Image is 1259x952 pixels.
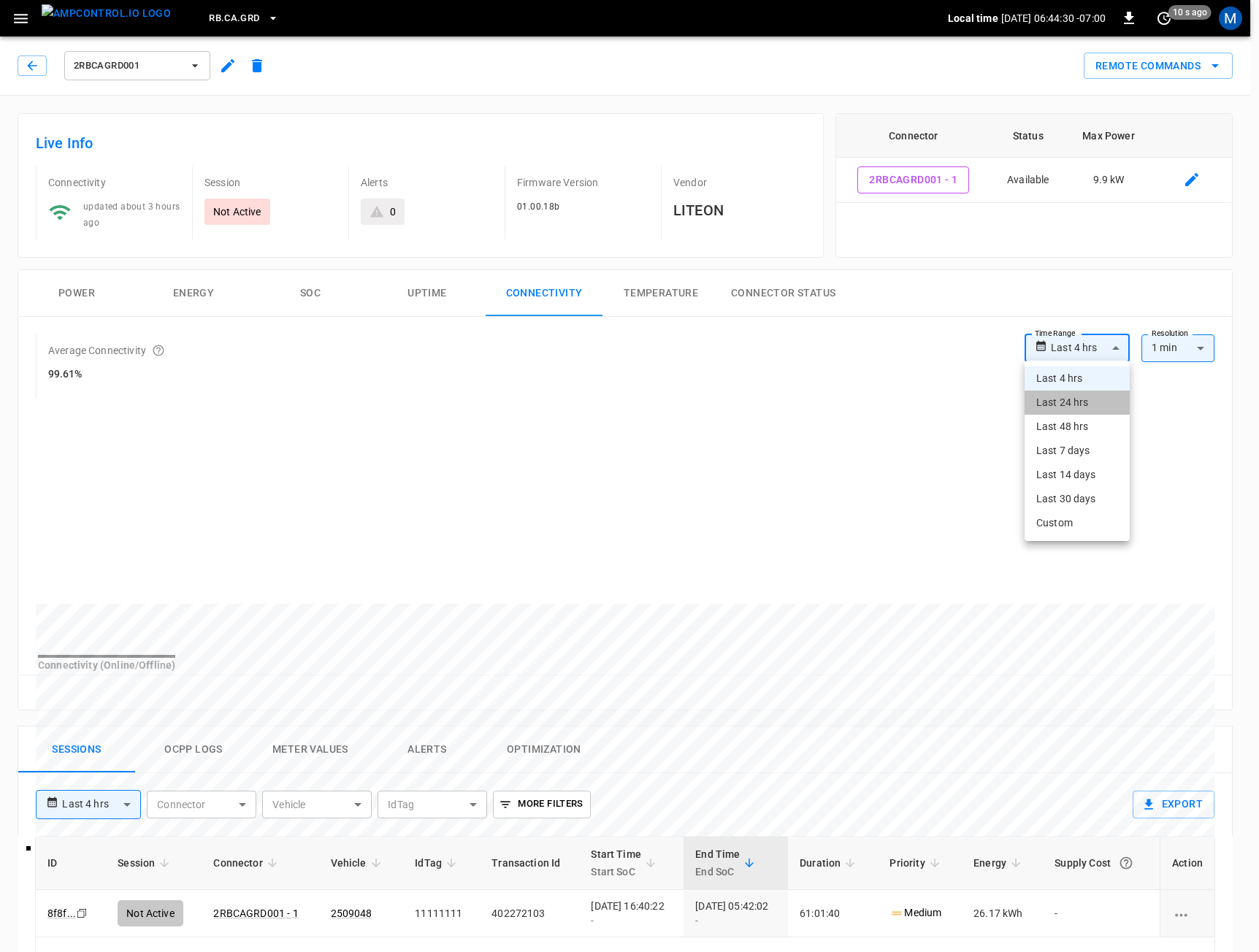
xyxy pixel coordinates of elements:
li: Custom [1025,511,1130,535]
li: Last 30 days [1025,487,1130,511]
li: Last 24 hrs [1025,391,1130,415]
li: Last 7 days [1025,439,1130,463]
li: Last 48 hrs [1025,415,1130,439]
li: Last 14 days [1025,463,1130,487]
li: Last 4 hrs [1025,366,1130,391]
